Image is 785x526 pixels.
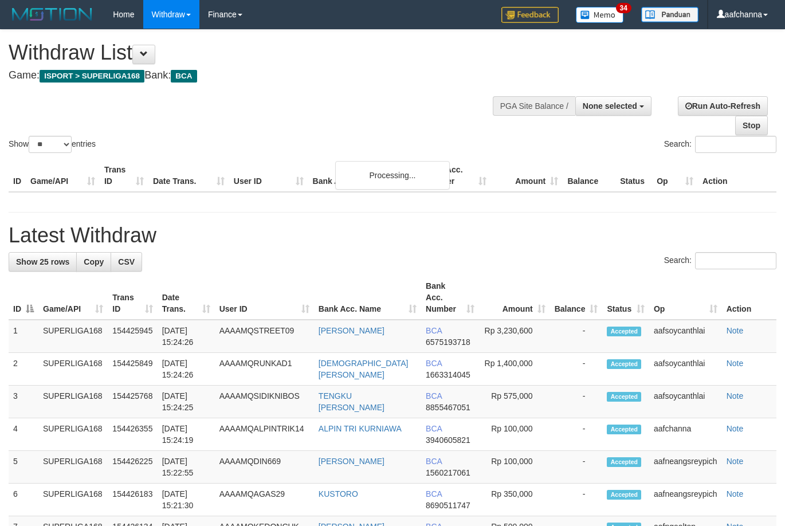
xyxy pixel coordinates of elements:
[158,418,215,451] td: [DATE] 15:24:19
[426,403,470,412] span: Copy 8855467051 to clipboard
[722,276,776,320] th: Action
[29,136,72,153] select: Showentries
[615,159,652,192] th: Status
[479,484,549,516] td: Rp 350,000
[664,252,776,269] label: Search:
[9,353,38,386] td: 2
[108,484,157,516] td: 154426183
[649,353,722,386] td: aafsoycanthlai
[607,359,641,369] span: Accepted
[9,159,26,192] th: ID
[38,353,108,386] td: SUPERLIGA168
[215,451,314,484] td: AAAAMQDIN669
[501,7,559,23] img: Feedback.jpg
[664,136,776,153] label: Search:
[426,457,442,466] span: BCA
[9,41,512,64] h1: Withdraw List
[575,96,651,116] button: None selected
[38,320,108,353] td: SUPERLIGA168
[550,353,603,386] td: -
[215,353,314,386] td: AAAAMQRUNKAD1
[9,70,512,81] h4: Game: Bank:
[607,327,641,336] span: Accepted
[649,276,722,320] th: Op: activate to sort column ascending
[550,276,603,320] th: Balance: activate to sort column ascending
[426,489,442,498] span: BCA
[550,386,603,418] td: -
[426,501,470,510] span: Copy 8690511747 to clipboard
[727,424,744,433] a: Note
[171,70,197,83] span: BCA
[108,418,157,451] td: 154426355
[26,159,100,192] th: Game/API
[607,425,641,434] span: Accepted
[727,326,744,335] a: Note
[727,359,744,368] a: Note
[698,159,776,192] th: Action
[38,484,108,516] td: SUPERLIGA168
[479,320,549,353] td: Rp 3,230,600
[319,326,384,335] a: [PERSON_NAME]
[229,159,308,192] th: User ID
[550,320,603,353] td: -
[649,484,722,516] td: aafneangsreypich
[108,353,157,386] td: 154425849
[641,7,698,22] img: panduan.png
[550,451,603,484] td: -
[493,96,575,116] div: PGA Site Balance /
[100,159,148,192] th: Trans ID
[215,320,314,353] td: AAAAMQSTREET09
[38,386,108,418] td: SUPERLIGA168
[314,276,421,320] th: Bank Acc. Name: activate to sort column ascending
[319,391,384,412] a: TENGKU [PERSON_NAME]
[727,391,744,401] a: Note
[426,370,470,379] span: Copy 1663314045 to clipboard
[607,457,641,467] span: Accepted
[607,490,641,500] span: Accepted
[9,320,38,353] td: 1
[563,159,615,192] th: Balance
[727,489,744,498] a: Note
[40,70,144,83] span: ISPORT > SUPERLIGA168
[108,451,157,484] td: 154426225
[215,276,314,320] th: User ID: activate to sort column ascending
[158,386,215,418] td: [DATE] 15:24:25
[652,159,698,192] th: Op
[727,457,744,466] a: Note
[9,136,96,153] label: Show entries
[158,484,215,516] td: [DATE] 15:21:30
[695,136,776,153] input: Search:
[38,418,108,451] td: SUPERLIGA168
[319,424,402,433] a: ALPIN TRI KURNIAWA
[649,451,722,484] td: aafneangsreypich
[9,224,776,247] h1: Latest Withdraw
[426,326,442,335] span: BCA
[158,451,215,484] td: [DATE] 15:22:55
[158,320,215,353] td: [DATE] 15:24:26
[421,276,479,320] th: Bank Acc. Number: activate to sort column ascending
[479,276,549,320] th: Amount: activate to sort column ascending
[319,359,409,379] a: [DEMOGRAPHIC_DATA][PERSON_NAME]
[108,320,157,353] td: 154425945
[319,489,358,498] a: KUSTORO
[479,451,549,484] td: Rp 100,000
[9,484,38,516] td: 6
[319,457,384,466] a: [PERSON_NAME]
[16,257,69,266] span: Show 25 rows
[158,353,215,386] td: [DATE] 15:24:26
[9,451,38,484] td: 5
[38,451,108,484] td: SUPERLIGA168
[9,6,96,23] img: MOTION_logo.png
[148,159,229,192] th: Date Trans.
[426,424,442,433] span: BCA
[108,386,157,418] td: 154425768
[607,392,641,402] span: Accepted
[649,386,722,418] td: aafsoycanthlai
[426,468,470,477] span: Copy 1560217061 to clipboard
[479,353,549,386] td: Rp 1,400,000
[426,391,442,401] span: BCA
[76,252,111,272] a: Copy
[215,386,314,418] td: AAAAMQSIDIKNIBOS
[616,3,631,13] span: 34
[649,320,722,353] td: aafsoycanthlai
